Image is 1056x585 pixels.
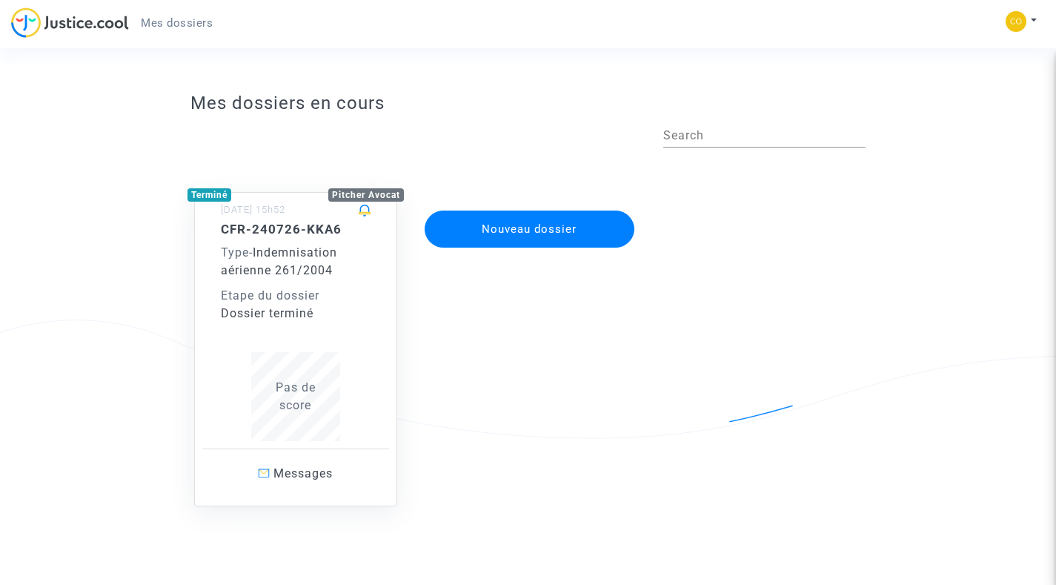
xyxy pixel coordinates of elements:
small: [DATE] 15h52 [221,204,285,215]
button: Nouveau dossier [425,211,635,248]
span: - [221,245,253,260]
div: Terminé [187,188,231,202]
span: Mes dossiers [141,16,213,30]
div: Pitcher Avocat [328,188,404,202]
h3: Mes dossiers en cours [190,93,866,114]
span: Pas de score [276,380,316,412]
a: Messages [202,449,389,498]
img: 9a5b22a5fca0e61bbb2991eeea07e005 [1006,11,1026,32]
span: Type [221,245,249,260]
div: Dossier terminé [221,305,371,323]
div: Etape du dossier [221,287,371,305]
a: Nouveau dossier [423,201,637,215]
span: Messages [273,466,333,480]
span: Indemnisation aérienne 261/2004 [221,245,337,277]
h5: CFR-240726-KKA6 [221,222,371,237]
a: Mes dossiers [129,12,225,34]
a: TerminéPitcher Avocat[DATE] 15h52CFR-240726-KKA6Type-Indemnisation aérienne 261/2004Etape du doss... [179,162,412,506]
img: jc-logo.svg [11,7,129,38]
